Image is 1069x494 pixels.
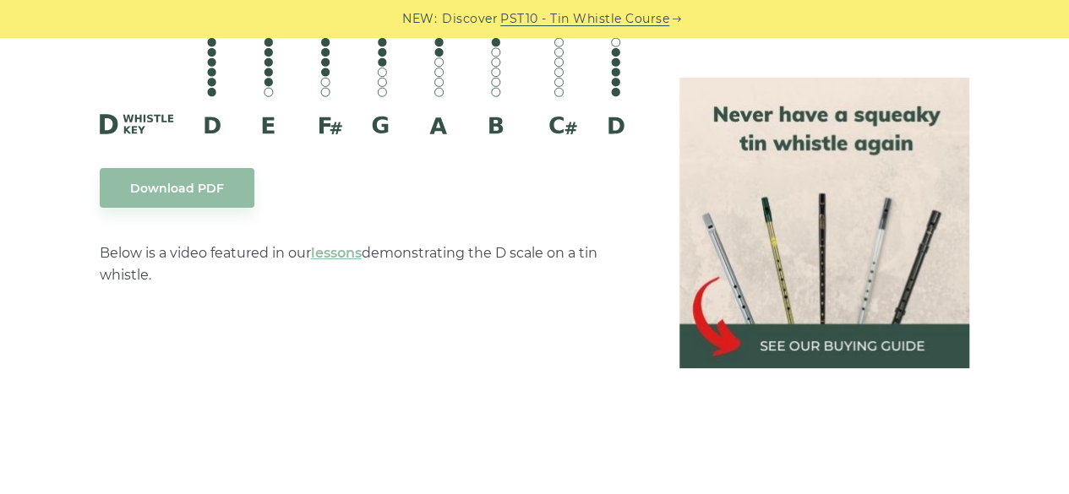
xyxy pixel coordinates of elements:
p: Below is a video featured in our demonstrating the D scale on a tin whistle. [100,242,639,286]
span: Discover [442,9,498,29]
img: tin whistle buying guide [679,78,970,368]
span: NEW: [402,9,437,29]
a: Download PDF [100,168,254,208]
a: lessons [311,245,362,261]
a: PST10 - Tin Whistle Course [500,9,669,29]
